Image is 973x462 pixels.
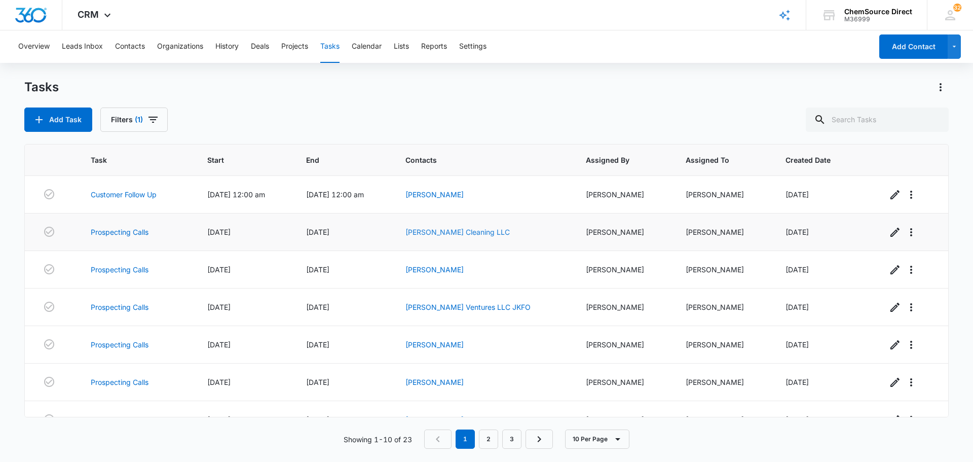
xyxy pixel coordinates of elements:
span: [DATE] [306,340,329,349]
a: Prospecting Calls [91,302,148,312]
div: [PERSON_NAME] [586,264,661,275]
button: History [215,30,239,63]
span: [DATE] 12:00 am [306,190,364,199]
span: [DATE] [207,303,231,311]
span: [DATE] [306,228,329,236]
span: [DATE] [207,415,231,424]
div: [PERSON_NAME] [586,414,661,425]
a: Prospecting Calls [91,339,148,350]
span: [DATE] [785,378,809,386]
a: Customer Follow Up [91,189,157,200]
button: Add Contact [879,34,948,59]
a: [PERSON_NAME] [405,415,464,424]
span: [DATE] [306,303,329,311]
button: Reports [421,30,447,63]
button: Contacts [115,30,145,63]
button: Actions [932,79,949,95]
a: Prospecting Calls [91,264,148,275]
button: Organizations [157,30,203,63]
span: 32 [953,4,961,12]
button: Tasks [320,30,340,63]
em: 1 [456,430,475,449]
button: Add Task [24,108,92,132]
p: Showing 1-10 of 23 [344,434,412,445]
a: Prospecting Calls [91,414,148,425]
div: account id [844,16,912,23]
button: Lists [394,30,409,63]
a: Page 2 [479,430,498,449]
span: Created Date [785,155,848,165]
span: [DATE] [207,265,231,274]
span: Task [91,155,168,165]
span: [DATE] [306,265,329,274]
div: [PERSON_NAME] [586,227,661,237]
h1: Tasks [24,80,59,95]
button: Projects [281,30,308,63]
div: [PERSON_NAME] [586,377,661,387]
div: [PERSON_NAME] [586,302,661,312]
a: [PERSON_NAME] [405,265,464,274]
span: [DATE] [207,340,231,349]
div: [PERSON_NAME] [586,189,661,200]
span: Start [207,155,268,165]
span: [DATE] [785,190,809,199]
div: [PERSON_NAME] [686,339,761,350]
button: Calendar [352,30,382,63]
nav: Pagination [424,430,553,449]
button: Deals [251,30,269,63]
span: [DATE] [785,265,809,274]
div: [PERSON_NAME] [686,302,761,312]
span: Contacts [405,155,547,165]
a: [PERSON_NAME] [405,378,464,386]
div: [PERSON_NAME] [686,264,761,275]
span: [DATE] 12:00 am [207,190,265,199]
span: Assigned To [686,155,746,165]
span: Assigned By [586,155,647,165]
span: [DATE] [785,415,809,424]
div: [PERSON_NAME] [686,414,761,425]
button: 10 Per Page [565,430,629,449]
a: [PERSON_NAME] Ventures LLC JKFO [405,303,531,311]
span: [DATE] [306,415,329,424]
div: account name [844,8,912,16]
a: [PERSON_NAME] Cleaning LLC [405,228,510,236]
a: [PERSON_NAME] [405,190,464,199]
span: (1) [135,116,143,123]
button: Overview [18,30,50,63]
div: [PERSON_NAME] [586,339,661,350]
span: [DATE] [785,303,809,311]
span: [DATE] [207,228,231,236]
a: Next Page [526,430,553,449]
span: CRM [78,9,99,20]
a: Prospecting Calls [91,227,148,237]
a: [PERSON_NAME] [405,340,464,349]
button: Settings [459,30,486,63]
input: Search Tasks [806,108,949,132]
a: Page 3 [502,430,521,449]
span: [DATE] [785,228,809,236]
span: [DATE] [207,378,231,386]
div: [PERSON_NAME] [686,189,761,200]
a: Prospecting Calls [91,377,148,387]
div: [PERSON_NAME] [686,227,761,237]
div: [PERSON_NAME] [686,377,761,387]
button: Leads Inbox [62,30,103,63]
div: notifications count [953,4,961,12]
span: [DATE] [785,340,809,349]
span: End [306,155,366,165]
span: [DATE] [306,378,329,386]
button: Filters(1) [100,108,168,132]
